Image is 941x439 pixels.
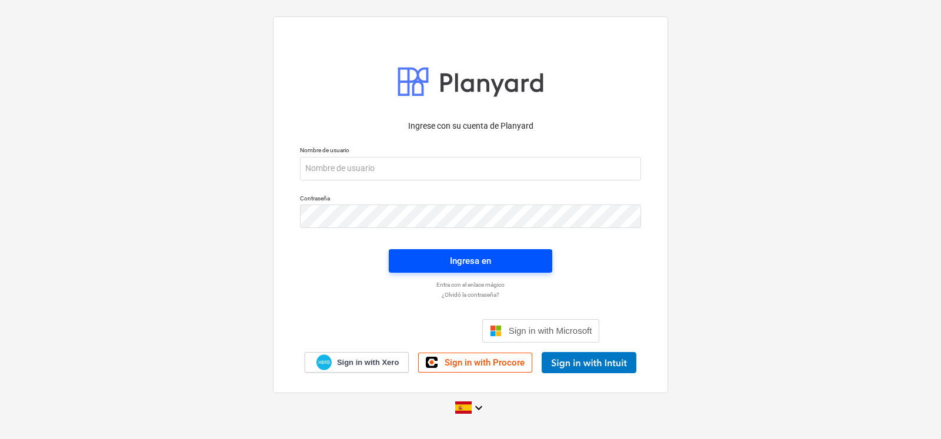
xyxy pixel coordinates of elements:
img: Microsoft logo [490,325,502,337]
iframe: Botón Iniciar sesión con Google [336,318,479,344]
a: Sign in with Xero [305,352,409,373]
a: Sign in with Procore [418,353,532,373]
input: Nombre de usuario [300,157,641,180]
span: Sign in with Microsoft [509,326,592,336]
p: Ingrese con su cuenta de Planyard [300,120,641,132]
a: ¿Olvidó la contraseña? [294,291,647,299]
span: Sign in with Procore [445,357,525,368]
img: Xero logo [316,354,332,370]
p: Nombre de usuario [300,146,641,156]
a: Entra con el enlace mágico [294,281,647,289]
button: Ingresa en [389,249,552,273]
span: Sign in with Xero [337,357,399,368]
iframe: Chat Widget [882,383,941,439]
div: Widget de chat [882,383,941,439]
i: keyboard_arrow_down [472,401,486,415]
p: Contraseña [300,195,641,205]
div: Ingresa en [450,253,491,269]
